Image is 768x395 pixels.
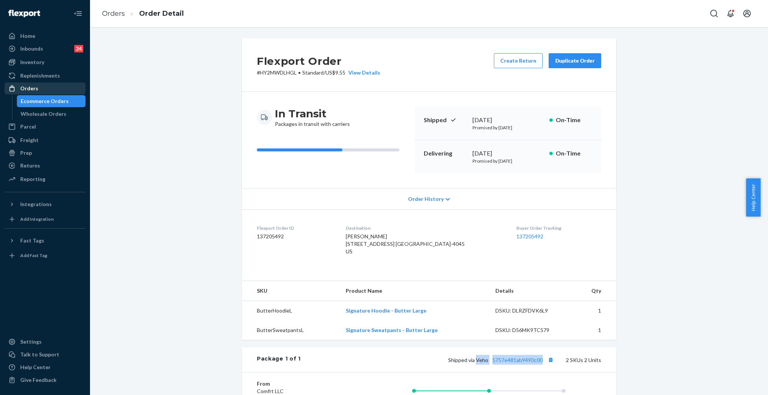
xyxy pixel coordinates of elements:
div: Orders [20,85,38,92]
a: Settings [4,336,85,348]
button: View Details [345,69,380,76]
dt: Flexport Order ID [257,225,334,231]
a: Talk to Support [4,349,85,361]
a: Help Center [4,361,85,373]
button: Open Search Box [706,6,721,21]
td: 1 [572,320,616,340]
p: Shipped [424,116,466,124]
ol: breadcrumbs [96,3,190,25]
div: Packages in transit with carriers [275,107,350,128]
button: Open notifications [723,6,738,21]
button: Fast Tags [4,235,85,247]
button: Copy tracking number [546,355,555,365]
p: Promised by [DATE] [472,158,543,164]
a: Signature Sweatpants - Butter Large [346,327,438,333]
div: DSKU: D56MK9TC579 [495,326,566,334]
div: Inbounds [20,45,43,52]
div: DSKU: DLRZFDVK6L9 [495,307,566,314]
th: SKU [242,281,340,301]
h3: In Transit [275,107,350,120]
button: Create Return [494,53,543,68]
div: Inventory [20,58,44,66]
a: Freight [4,134,85,146]
div: [DATE] [472,149,543,158]
td: 1 [572,301,616,321]
span: Standard [302,69,324,76]
div: [DATE] [472,116,543,124]
p: # HY2MWDLHGL / US$9.55 [257,69,380,76]
a: 5757e481ab9490c00 [492,357,543,363]
div: Duplicate Order [555,57,595,64]
a: Signature Hoodie - Butter Large [346,307,426,314]
a: Prep [4,147,85,159]
td: ButterHoodieL [242,301,340,321]
a: Inbounds24 [4,43,85,55]
a: Orders [4,82,85,94]
dt: Buyer Order Tracking [516,225,601,231]
a: Add Integration [4,213,85,225]
a: Inventory [4,56,85,68]
div: Home [20,32,35,40]
div: Returns [20,162,40,169]
div: Give Feedback [20,376,57,384]
a: Returns [4,160,85,172]
th: Product Name [340,281,489,301]
th: Details [489,281,572,301]
p: On-Time [556,149,592,158]
div: Reporting [20,175,45,183]
dt: From [257,380,346,388]
div: Integrations [20,200,52,208]
div: Fast Tags [20,237,44,244]
div: Settings [20,338,42,346]
div: Ecommerce Orders [21,97,69,105]
a: Orders [102,9,125,18]
a: Wholesale Orders [17,108,86,120]
dt: Destination [346,225,504,231]
p: Promised by [DATE] [472,124,543,131]
p: On-Time [556,116,592,124]
p: Delivering [424,149,466,158]
a: Home [4,30,85,42]
button: Give Feedback [4,374,85,386]
div: Add Integration [20,216,54,222]
a: Ecommerce Orders [17,95,86,107]
dd: 137205492 [257,233,334,240]
button: Help Center [746,178,760,217]
a: 137205492 [516,233,543,239]
button: Open account menu [739,6,754,21]
h2: Flexport Order [257,53,380,69]
span: Order History [408,195,444,203]
span: Shipped via Veho [448,357,555,363]
div: Help Center [20,364,51,371]
a: Order Detail [139,9,184,18]
th: Qty [572,281,616,301]
button: Close Navigation [70,6,85,21]
div: Replenishments [20,72,60,79]
td: ButterSweatpantsL [242,320,340,340]
div: 24 [74,45,83,52]
div: Prep [20,149,32,157]
button: Duplicate Order [549,53,601,68]
span: [PERSON_NAME] [STREET_ADDRESS] [GEOGRAPHIC_DATA]-4045 US [346,233,465,254]
div: Parcel [20,123,36,130]
div: Add Fast Tag [20,252,47,259]
div: Freight [20,136,39,144]
button: Integrations [4,198,85,210]
img: Flexport logo [8,10,40,17]
a: Reporting [4,173,85,185]
a: Replenishments [4,70,85,82]
div: Talk to Support [20,351,59,358]
span: • [298,69,301,76]
div: Wholesale Orders [21,110,66,118]
a: Parcel [4,121,85,133]
div: 2 SKUs 2 Units [301,355,601,365]
a: Add Fast Tag [4,250,85,262]
div: Package 1 of 1 [257,355,301,365]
